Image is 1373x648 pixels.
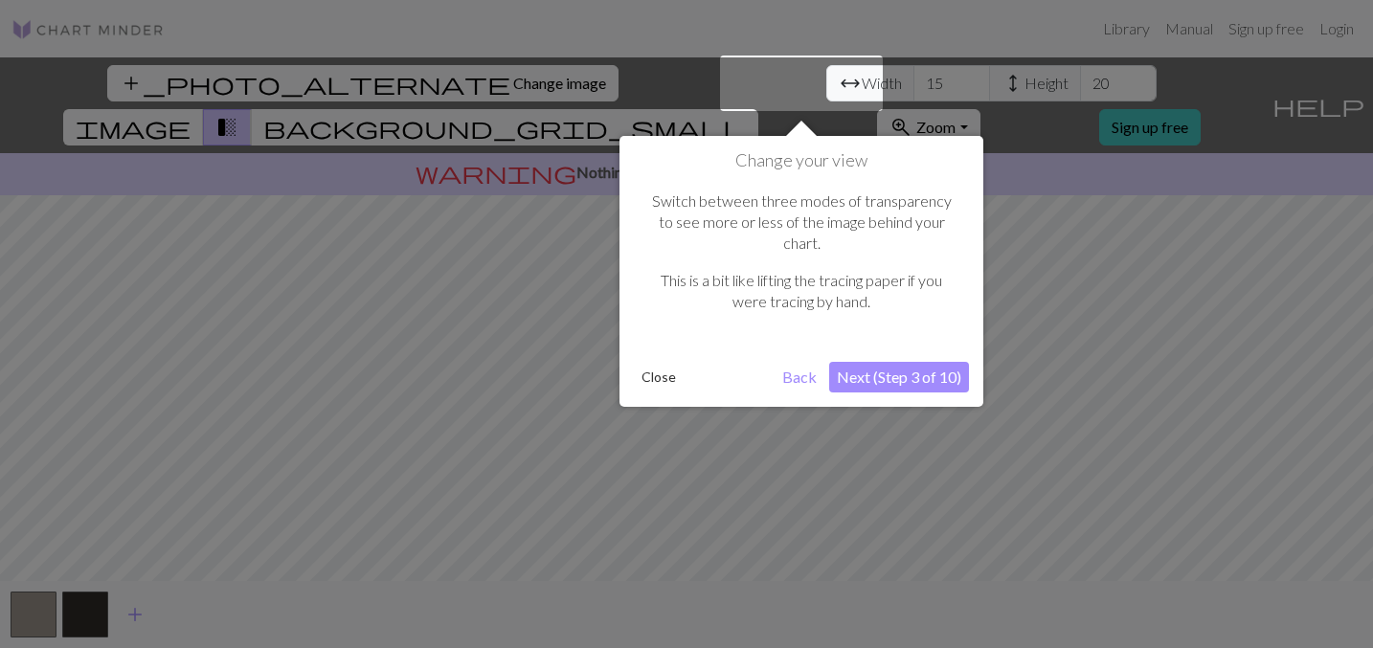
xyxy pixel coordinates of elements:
[643,270,959,313] p: This is a bit like lifting the tracing paper if you were tracing by hand.
[619,136,983,407] div: Change your view
[634,150,969,171] h1: Change your view
[775,362,824,392] button: Back
[829,362,969,392] button: Next (Step 3 of 10)
[643,190,959,255] p: Switch between three modes of transparency to see more or less of the image behind your chart.
[634,363,684,391] button: Close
